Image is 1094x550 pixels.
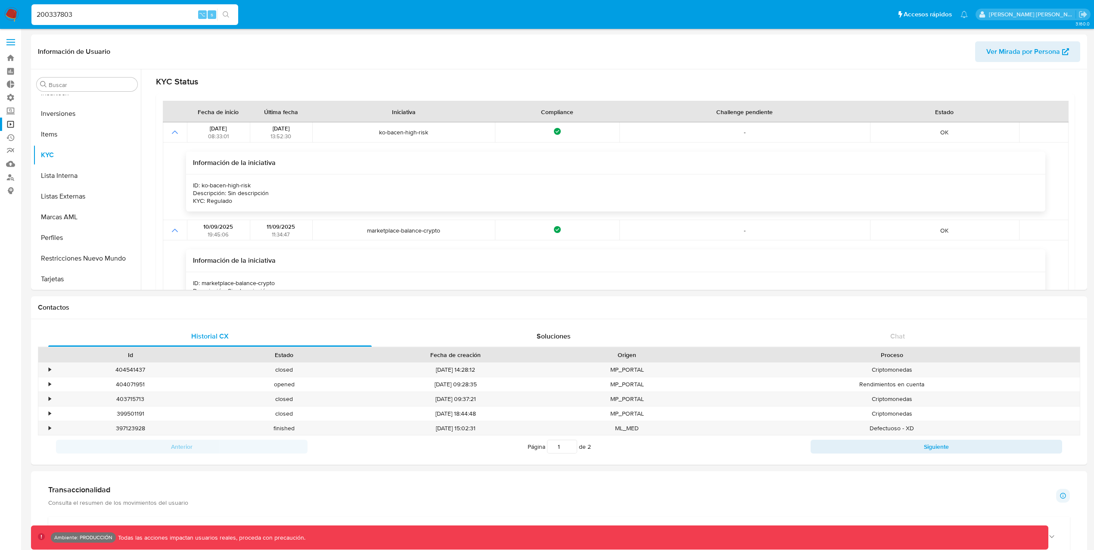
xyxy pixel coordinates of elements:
div: closed [207,407,361,421]
div: opened [207,377,361,392]
p: leidy.martinez@mercadolibre.com.co [989,10,1076,19]
button: Ver Mirada por Persona [975,41,1080,62]
span: Soluciones [537,331,571,341]
div: closed [207,392,361,406]
div: Proceso [710,351,1074,359]
span: 2 [587,442,591,451]
div: 397123928 [53,421,207,435]
span: s [211,10,213,19]
button: Inversiones [33,103,141,124]
div: • [49,380,51,388]
a: Notificaciones [960,11,968,18]
p: Ambiente: PRODUCCIÓN [54,536,112,539]
div: MP_PORTAL [550,392,704,406]
div: • [49,410,51,418]
span: Ver Mirada por Persona [986,41,1060,62]
span: Accesos rápidos [904,10,952,19]
button: Buscar [40,81,47,88]
button: Restricciones Nuevo Mundo [33,248,141,269]
button: Perfiles [33,227,141,248]
h1: Información de Usuario [38,47,110,56]
div: 403715713 [53,392,207,406]
button: Anterior [56,440,308,454]
div: MP_PORTAL [550,407,704,421]
div: 399501191 [53,407,207,421]
div: MP_PORTAL [550,377,704,392]
button: Lista Interna [33,165,141,186]
div: [DATE] 18:44:48 [361,407,550,421]
div: Criptomonedas [704,392,1080,406]
div: [DATE] 15:02:31 [361,421,550,435]
div: ML_MED [550,421,704,435]
div: 404541437 [53,363,207,377]
div: [DATE] 09:37:21 [361,392,550,406]
button: Items [33,124,141,145]
input: Buscar usuario o caso... [31,9,238,20]
div: [DATE] 14:28:12 [361,363,550,377]
div: • [49,366,51,374]
h1: Contactos [38,303,1080,312]
div: finished [207,421,361,435]
input: Buscar [49,81,134,89]
div: Defectuoso - XD [704,421,1080,435]
button: Marcas AML [33,207,141,227]
div: Criptomonedas [704,363,1080,377]
div: [DATE] 09:28:35 [361,377,550,392]
div: MP_PORTAL [550,363,704,377]
div: Origen [556,351,698,359]
button: Tarjetas [33,269,141,289]
div: Fecha de creación [367,351,544,359]
div: Id [59,351,201,359]
div: • [49,395,51,403]
span: ⌥ [199,10,205,19]
div: Rendimientos en cuenta [704,377,1080,392]
span: Chat [890,331,905,341]
div: • [49,424,51,432]
p: Todas las acciones impactan usuarios reales, proceda con precaución. [116,534,305,542]
a: Salir [1078,10,1088,19]
div: closed [207,363,361,377]
span: Página de [528,440,591,454]
button: Siguiente [811,440,1062,454]
button: KYC [33,145,141,165]
span: Historial CX [191,331,229,341]
div: Criptomonedas [704,407,1080,421]
button: search-icon [217,9,235,21]
div: 404071951 [53,377,207,392]
button: Listas Externas [33,186,141,207]
div: Estado [213,351,355,359]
